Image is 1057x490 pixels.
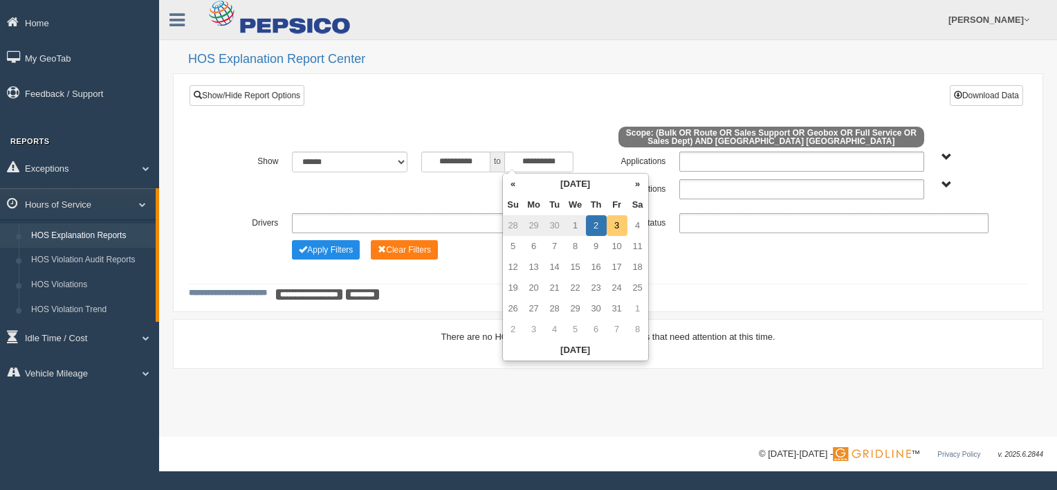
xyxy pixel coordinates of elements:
td: 1 [627,298,648,319]
td: 3 [607,215,627,236]
button: Change Filter Options [371,240,438,260]
td: 1 [565,215,586,236]
span: Scope: (Bulk OR Route OR Sales Support OR Geobox OR Full Service OR Sales Dept) AND [GEOGRAPHIC_D... [618,127,924,147]
td: 2 [586,215,607,236]
td: 4 [544,319,565,340]
label: Applications [608,152,672,168]
td: 11 [627,236,648,257]
td: 29 [524,215,544,236]
a: HOS Violation Audit Reports [25,248,156,273]
td: 8 [565,236,586,257]
td: 28 [503,215,524,236]
td: 3 [524,319,544,340]
th: Th [586,194,607,215]
td: 22 [565,278,586,298]
th: Su [503,194,524,215]
td: 5 [503,236,524,257]
td: 8 [627,319,648,340]
div: © [DATE]-[DATE] - ™ [759,447,1043,462]
a: Show/Hide Report Options [190,85,304,106]
span: v. 2025.6.2844 [998,451,1043,458]
td: 30 [586,298,607,319]
button: Change Filter Options [292,240,360,260]
td: 18 [627,257,648,278]
td: 29 [565,298,586,319]
td: 4 [627,215,648,236]
td: 5 [565,319,586,340]
div: There are no HOS Violations or Explanation Reports that need attention at this time. [189,330,1027,343]
th: « [503,174,524,194]
a: Privacy Policy [937,451,980,458]
a: HOS Explanation Reports [25,224,156,248]
td: 23 [586,278,607,298]
span: to [490,152,504,172]
h2: HOS Explanation Report Center [188,53,1043,66]
td: 19 [503,278,524,298]
th: Fr [607,194,627,215]
td: 20 [524,278,544,298]
td: 14 [544,257,565,278]
a: HOS Violations [25,273,156,298]
th: Tu [544,194,565,215]
td: 31 [607,298,627,319]
td: 24 [607,278,627,298]
td: 15 [565,257,586,278]
th: Mo [524,194,544,215]
td: 21 [544,278,565,298]
td: 27 [524,298,544,319]
td: 17 [607,257,627,278]
td: 28 [544,298,565,319]
th: [DATE] [503,340,648,361]
img: Gridline [833,447,911,461]
label: Drivers [221,213,285,230]
th: » [627,174,648,194]
label: Show [221,152,285,168]
th: [DATE] [524,174,627,194]
td: 7 [607,319,627,340]
td: 16 [586,257,607,278]
button: Download Data [950,85,1023,106]
a: HOS Violation Trend [25,298,156,323]
td: 6 [524,236,544,257]
td: 30 [544,215,565,236]
th: We [565,194,586,215]
td: 12 [503,257,524,278]
td: 7 [544,236,565,257]
td: 13 [524,257,544,278]
td: 26 [503,298,524,319]
td: 6 [586,319,607,340]
td: 25 [627,278,648,298]
td: 2 [503,319,524,340]
td: 10 [607,236,627,257]
th: Sa [627,194,648,215]
td: 9 [586,236,607,257]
